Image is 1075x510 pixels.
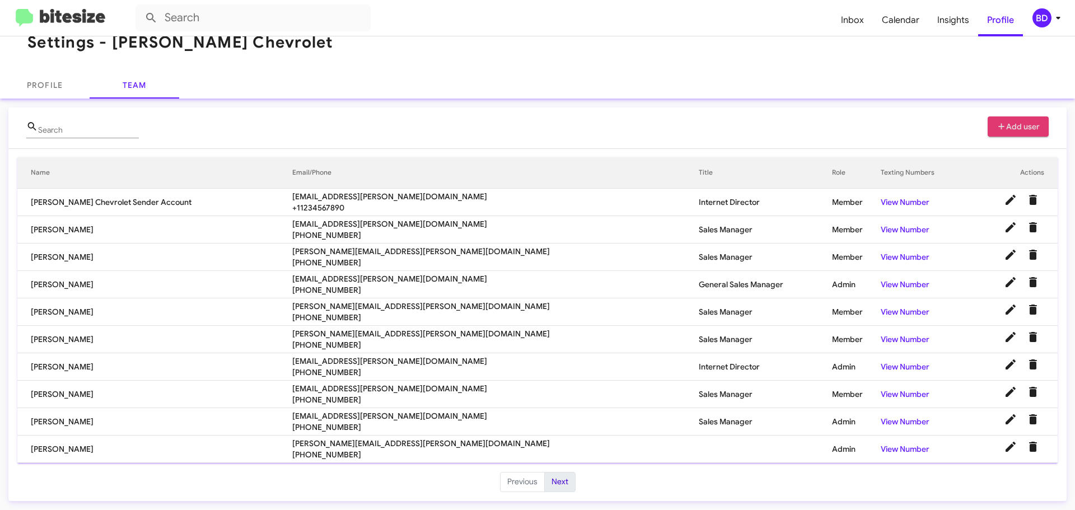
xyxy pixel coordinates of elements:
[292,202,699,213] span: +11234567890
[699,408,832,436] td: Sales Manager
[38,126,139,135] input: Name or Email
[699,244,832,271] td: Sales Manager
[881,279,929,289] a: View Number
[292,438,699,449] span: [PERSON_NAME][EMAIL_ADDRESS][PERSON_NAME][DOMAIN_NAME]
[699,189,832,216] td: Internet Director
[699,298,832,326] td: Sales Manager
[699,353,832,381] td: Internet Director
[832,436,881,463] td: Admin
[1022,353,1044,376] button: Delete User
[699,216,832,244] td: Sales Manager
[699,271,832,298] td: General Sales Manager
[1022,298,1044,321] button: Delete User
[90,72,179,99] a: Team
[17,353,292,381] td: [PERSON_NAME]
[881,362,929,372] a: View Number
[17,381,292,408] td: [PERSON_NAME]
[978,4,1023,36] a: Profile
[881,197,929,207] a: View Number
[27,34,334,52] h1: Settings - [PERSON_NAME] Chevrolet
[832,157,881,189] th: Role
[881,444,929,454] a: View Number
[832,4,873,36] a: Inbox
[1022,381,1044,403] button: Delete User
[832,326,881,353] td: Member
[17,216,292,244] td: [PERSON_NAME]
[1022,436,1044,458] button: Delete User
[292,422,699,433] span: [PHONE_NUMBER]
[292,328,699,339] span: [PERSON_NAME][EMAIL_ADDRESS][PERSON_NAME][DOMAIN_NAME]
[1022,244,1044,266] button: Delete User
[832,353,881,381] td: Admin
[292,339,699,350] span: [PHONE_NUMBER]
[17,298,292,326] td: [PERSON_NAME]
[881,157,966,189] th: Texting Numbers
[544,472,576,492] button: Next
[292,383,699,394] span: [EMAIL_ADDRESS][PERSON_NAME][DOMAIN_NAME]
[881,252,929,262] a: View Number
[832,216,881,244] td: Member
[17,436,292,463] td: [PERSON_NAME]
[1022,271,1044,293] button: Delete User
[17,408,292,436] td: [PERSON_NAME]
[17,271,292,298] td: [PERSON_NAME]
[1022,189,1044,211] button: Delete User
[832,298,881,326] td: Member
[17,157,292,189] th: Name
[17,244,292,271] td: [PERSON_NAME]
[881,417,929,427] a: View Number
[881,307,929,317] a: View Number
[292,273,699,284] span: [EMAIL_ADDRESS][PERSON_NAME][DOMAIN_NAME]
[699,326,832,353] td: Sales Manager
[928,4,978,36] a: Insights
[881,334,929,344] a: View Number
[292,367,699,378] span: [PHONE_NUMBER]
[292,449,699,460] span: [PHONE_NUMBER]
[292,246,699,257] span: [PERSON_NAME][EMAIL_ADDRESS][PERSON_NAME][DOMAIN_NAME]
[832,408,881,436] td: Admin
[966,157,1058,189] th: Actions
[292,301,699,312] span: [PERSON_NAME][EMAIL_ADDRESS][PERSON_NAME][DOMAIN_NAME]
[1022,216,1044,238] button: Delete User
[699,157,832,189] th: Title
[292,218,699,230] span: [EMAIL_ADDRESS][PERSON_NAME][DOMAIN_NAME]
[832,381,881,408] td: Member
[292,157,699,189] th: Email/Phone
[1022,326,1044,348] button: Delete User
[135,4,371,31] input: Search
[292,312,699,323] span: [PHONE_NUMBER]
[292,257,699,268] span: [PHONE_NUMBER]
[881,224,929,235] a: View Number
[1022,408,1044,431] button: Delete User
[832,271,881,298] td: Admin
[292,191,699,202] span: [EMAIL_ADDRESS][PERSON_NAME][DOMAIN_NAME]
[17,189,292,216] td: [PERSON_NAME] Chevrolet Sender Account
[881,389,929,399] a: View Number
[699,381,832,408] td: Sales Manager
[997,116,1040,137] span: Add user
[17,326,292,353] td: [PERSON_NAME]
[292,394,699,405] span: [PHONE_NUMBER]
[832,189,881,216] td: Member
[292,410,699,422] span: [EMAIL_ADDRESS][PERSON_NAME][DOMAIN_NAME]
[873,4,928,36] a: Calendar
[292,284,699,296] span: [PHONE_NUMBER]
[988,116,1049,137] button: Add user
[292,355,699,367] span: [EMAIL_ADDRESS][PERSON_NAME][DOMAIN_NAME]
[1023,8,1063,27] button: BD
[1032,8,1051,27] div: BD
[832,244,881,271] td: Member
[292,230,699,241] span: [PHONE_NUMBER]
